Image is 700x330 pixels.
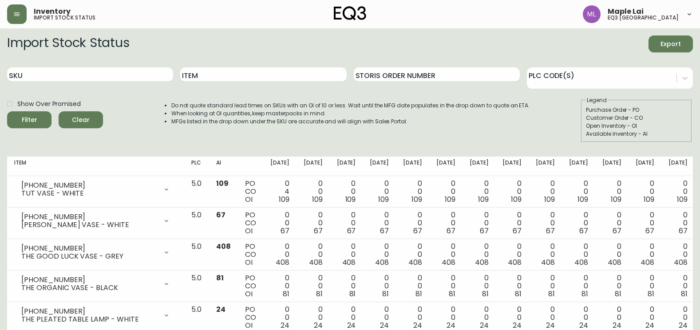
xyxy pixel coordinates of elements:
[245,306,256,330] div: PO CO
[184,208,209,239] td: 5.0
[337,306,356,330] div: 0 0
[679,226,688,236] span: 67
[502,180,522,204] div: 0 0
[21,244,158,252] div: [PHONE_NUMBER]
[184,157,209,176] th: PLC
[577,194,588,204] span: 109
[602,180,621,204] div: 0 0
[337,211,356,235] div: 0 0
[21,315,158,323] div: THE PLEATED TABLE LAMP - WHITE
[270,211,289,235] div: 0 0
[569,243,588,267] div: 0 0
[442,257,455,267] span: 408
[579,226,588,236] span: 67
[34,15,95,20] h5: import stock status
[661,157,695,176] th: [DATE]
[641,257,654,267] span: 408
[17,99,81,109] span: Show Over Promised
[380,226,389,236] span: 67
[403,180,422,204] div: 0 0
[403,274,422,298] div: 0 0
[216,178,229,189] span: 109
[536,274,555,298] div: 0 0
[337,274,356,298] div: 0 0
[586,122,687,130] div: Open Inventory - OI
[245,226,253,236] span: OI
[478,194,489,204] span: 109
[586,96,608,104] legend: Legend
[304,243,323,267] div: 0 0
[14,306,177,325] div: [PHONE_NUMBER]THE PLEATED TABLE LAMP - WHITE
[21,181,158,189] div: [PHONE_NUMBER]
[337,243,356,267] div: 0 0
[7,157,184,176] th: Item
[245,194,253,204] span: OI
[413,226,422,236] span: 67
[347,226,356,236] span: 67
[569,274,588,298] div: 0 0
[636,306,655,330] div: 0 0
[270,274,289,298] div: 0 0
[370,274,389,298] div: 0 0
[681,289,688,299] span: 81
[629,157,662,176] th: [DATE]
[184,176,209,208] td: 5.0
[608,8,644,15] span: Maple Lai
[602,211,621,235] div: 0 0
[370,243,389,267] div: 0 0
[345,194,356,204] span: 109
[502,211,522,235] div: 0 0
[436,211,455,235] div: 0 0
[436,180,455,204] div: 0 0
[370,211,389,235] div: 0 0
[283,289,289,299] span: 81
[583,5,601,23] img: 61e28cffcf8cc9f4e300d877dd684943
[370,180,389,204] div: 0 0
[544,194,555,204] span: 109
[403,211,422,235] div: 0 0
[21,221,158,229] div: [PERSON_NAME] VASE - WHITE
[668,274,688,298] div: 0 0
[648,289,654,299] span: 81
[608,15,679,20] h5: eq3 [GEOGRAPHIC_DATA]
[668,306,688,330] div: 0 0
[502,243,522,267] div: 0 0
[270,306,289,330] div: 0 0
[363,157,396,176] th: [DATE]
[171,102,530,110] li: Do not quote standard lead times on SKUs with an OI of 10 or less. Wait until the MFG date popula...
[276,257,289,267] span: 408
[677,194,688,204] span: 109
[602,243,621,267] div: 0 0
[436,243,455,267] div: 0 0
[511,194,522,204] span: 109
[602,274,621,298] div: 0 0
[21,189,158,197] div: TUT VASE - WHITE
[602,306,621,330] div: 0 0
[515,289,522,299] span: 81
[216,304,225,314] span: 24
[656,39,686,50] span: Export
[608,257,621,267] span: 408
[216,241,231,251] span: 408
[449,289,455,299] span: 81
[644,194,654,204] span: 109
[586,130,687,138] div: Available Inventory - AI
[378,194,389,204] span: 109
[21,252,158,260] div: THE GOOD LUCK VASE - GREY
[21,284,158,292] div: THE ORGANIC VASE - BLACK
[569,211,588,235] div: 0 0
[569,180,588,204] div: 0 0
[22,114,37,126] div: Filter
[546,226,555,236] span: 67
[447,226,455,236] span: 67
[209,157,238,176] th: AI
[649,35,693,52] button: Export
[382,289,389,299] span: 81
[216,273,224,283] span: 81
[184,271,209,302] td: 5.0
[342,257,356,267] span: 408
[312,194,323,204] span: 109
[536,180,555,204] div: 0 0
[429,157,463,176] th: [DATE]
[482,289,489,299] span: 81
